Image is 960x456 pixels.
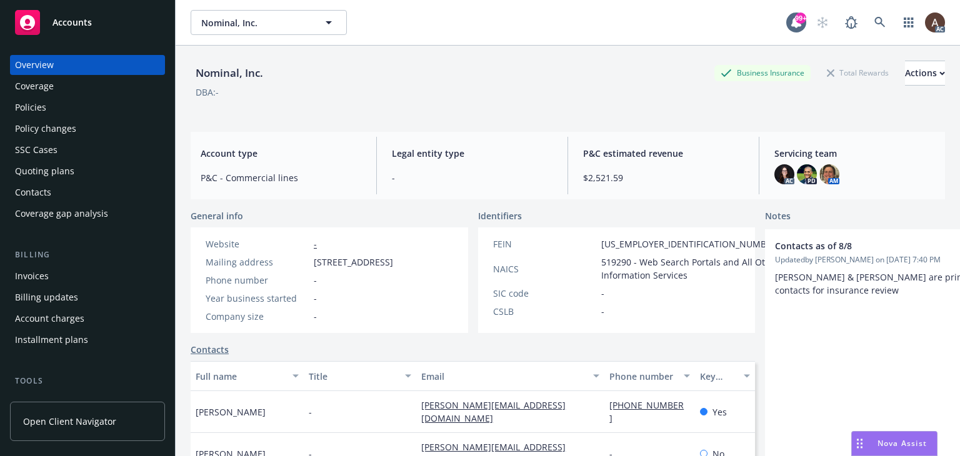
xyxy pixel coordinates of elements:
[10,330,165,350] a: Installment plans
[10,287,165,307] a: Billing updates
[493,262,596,275] div: NAICS
[15,204,108,224] div: Coverage gap analysis
[851,431,937,456] button: Nova Assist
[191,65,268,81] div: Nominal, Inc.
[810,10,835,35] a: Start snowing
[775,239,960,252] span: Contacts as of 8/8
[201,171,361,184] span: P&C - Commercial lines
[191,10,347,35] button: Nominal, Inc.
[478,209,522,222] span: Identifiers
[15,97,46,117] div: Policies
[10,249,165,261] div: Billing
[10,309,165,329] a: Account charges
[774,147,935,160] span: Servicing team
[314,238,317,250] a: -
[493,287,596,300] div: SIC code
[601,237,780,250] span: [US_EMPLOYER_IDENTIFICATION_NUMBER]
[416,361,604,391] button: Email
[797,164,817,184] img: photo
[206,310,309,323] div: Company size
[867,10,892,35] a: Search
[10,182,165,202] a: Contacts
[206,237,309,250] div: Website
[15,119,76,139] div: Policy changes
[10,5,165,40] a: Accounts
[601,287,604,300] span: -
[839,10,864,35] a: Report a Bug
[819,164,839,184] img: photo
[206,274,309,287] div: Phone number
[206,292,309,305] div: Year business started
[309,405,312,419] span: -
[10,161,165,181] a: Quoting plans
[10,119,165,139] a: Policy changes
[10,266,165,286] a: Invoices
[925,12,945,32] img: photo
[852,432,867,455] div: Drag to move
[795,12,806,24] div: 99+
[191,343,229,356] a: Contacts
[392,171,552,184] span: -
[583,171,744,184] span: $2,521.59
[609,399,684,424] a: [PHONE_NUMBER]
[15,330,88,350] div: Installment plans
[609,370,676,383] div: Phone number
[493,237,596,250] div: FEIN
[493,305,596,318] div: CSLB
[191,361,304,391] button: Full name
[905,61,945,85] div: Actions
[201,16,309,29] span: Nominal, Inc.
[821,65,895,81] div: Total Rewards
[10,97,165,117] a: Policies
[714,65,811,81] div: Business Insurance
[10,375,165,387] div: Tools
[309,370,398,383] div: Title
[314,255,393,269] span: [STREET_ADDRESS]
[191,209,243,222] span: General info
[304,361,417,391] button: Title
[206,255,309,269] div: Mailing address
[314,292,317,305] span: -
[700,370,736,383] div: Key contact
[15,182,51,202] div: Contacts
[583,147,744,160] span: P&C estimated revenue
[196,370,285,383] div: Full name
[896,10,921,35] a: Switch app
[52,17,92,27] span: Accounts
[421,370,586,383] div: Email
[877,438,927,449] span: Nova Assist
[15,266,49,286] div: Invoices
[421,399,566,424] a: [PERSON_NAME][EMAIL_ADDRESS][DOMAIN_NAME]
[314,310,317,323] span: -
[10,140,165,160] a: SSC Cases
[601,305,604,318] span: -
[604,361,694,391] button: Phone number
[10,204,165,224] a: Coverage gap analysis
[15,287,78,307] div: Billing updates
[765,209,791,224] span: Notes
[695,361,755,391] button: Key contact
[314,274,317,287] span: -
[15,76,54,96] div: Coverage
[905,61,945,86] button: Actions
[15,55,54,75] div: Overview
[774,164,794,184] img: photo
[392,147,552,160] span: Legal entity type
[23,415,116,428] span: Open Client Navigator
[196,405,266,419] span: [PERSON_NAME]
[712,405,727,419] span: Yes
[10,76,165,96] a: Coverage
[601,255,780,282] span: 519290 - Web Search Portals and All Other Information Services
[201,147,361,160] span: Account type
[15,161,74,181] div: Quoting plans
[10,55,165,75] a: Overview
[196,86,219,99] div: DBA: -
[15,140,57,160] div: SSC Cases
[15,309,84,329] div: Account charges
